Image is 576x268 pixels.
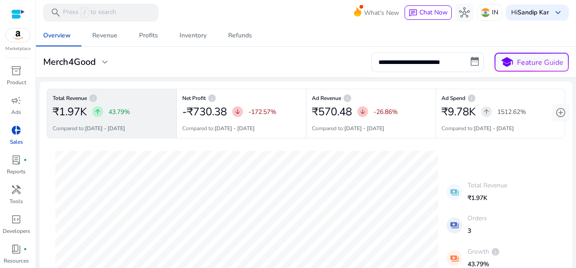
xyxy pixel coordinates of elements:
span: school [500,56,513,69]
span: / [81,8,89,18]
mat-icon: payments [446,218,462,233]
b: Sandip Kar [517,8,549,17]
button: add_circle [552,104,570,122]
span: expand_more [99,57,110,68]
h6: Ad Revenue [312,97,430,99]
div: Inventory [180,32,207,39]
span: inventory_2 [11,65,22,76]
span: arrow_upward [483,108,490,115]
img: amazon.svg [6,28,30,42]
span: info [467,94,476,103]
span: arrow_upward [94,108,101,115]
mat-icon: payments [446,250,462,266]
h3: Merch4Good [43,57,96,68]
b: [DATE] - [DATE] [85,125,125,132]
p: 43.79% [108,107,130,117]
div: Refunds [228,32,252,39]
b: [DATE] - [DATE] [215,125,255,132]
b: [DATE] - [DATE] [344,125,384,132]
h6: Ad Spend [441,97,559,99]
button: hub [455,4,473,22]
p: ₹1.97K [468,193,507,203]
p: Marketplace [5,45,31,52]
span: Chat Now [419,8,448,17]
p: -172.57% [248,107,276,117]
span: fiber_manual_record [23,158,27,162]
p: Tools [9,197,23,205]
span: handyman [11,184,22,195]
p: 1512.62% [497,107,526,117]
p: Product [7,78,26,86]
h6: Total Revenue [53,97,171,99]
span: search [50,7,61,18]
span: code_blocks [11,214,22,225]
p: 3 [468,226,487,236]
p: IN [492,5,498,20]
b: [DATE] - [DATE] [474,125,514,132]
span: campaign [11,95,22,106]
span: hub [459,7,470,18]
p: Compared to: [53,124,125,132]
p: Developers [3,227,30,235]
button: chatChat Now [405,5,452,20]
p: Compared to: [441,124,514,132]
span: fiber_manual_record [23,247,27,251]
div: Profits [139,32,158,39]
img: in.svg [481,8,490,17]
div: Revenue [92,32,117,39]
p: Reports [7,168,26,176]
span: arrow_downward [359,108,366,115]
button: schoolFeature Guide [495,53,569,72]
p: Compared to: [182,124,255,132]
p: Hi [511,9,549,16]
mat-icon: payments [446,184,462,200]
p: -26.86% [373,107,398,117]
span: add_circle [555,107,566,118]
p: Ads [11,108,21,116]
p: Sales [10,138,23,146]
span: info [89,94,98,103]
p: Orders [468,213,487,223]
div: Overview [43,32,71,39]
span: info [207,94,216,103]
h2: ₹9.78K [441,105,476,118]
span: arrow_downward [234,108,241,115]
span: keyboard_arrow_down [553,7,563,18]
h2: ₹570.48 [312,105,352,118]
span: lab_profile [11,154,22,165]
h2: ₹1.97K [53,105,87,118]
p: Feature Guide [517,57,563,68]
h2: -₹730.38 [182,105,227,118]
p: Compared to: [312,124,384,132]
span: chat [409,9,418,18]
p: Resources [4,257,29,265]
span: donut_small [11,125,22,136]
span: What's New [364,5,399,21]
h6: Net Profit [182,97,301,99]
p: Press to search [63,8,116,18]
span: info [491,247,500,256]
p: Total Revenue [468,181,507,190]
span: book_4 [11,244,22,254]
span: info [343,94,352,103]
p: Growth [468,247,500,256]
